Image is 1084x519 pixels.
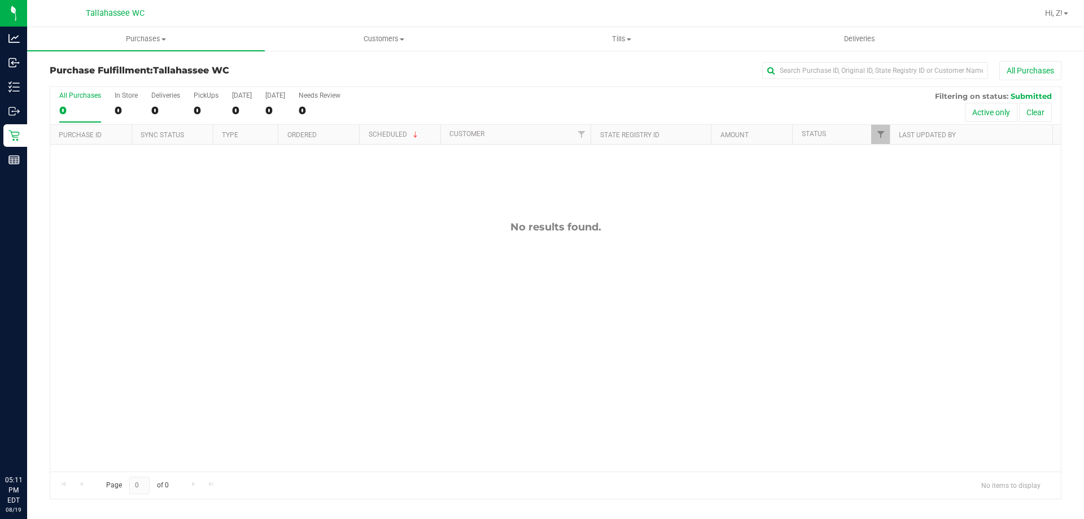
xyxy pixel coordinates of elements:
button: All Purchases [999,61,1061,80]
div: 0 [299,104,340,117]
a: Customers [265,27,502,51]
div: 0 [151,104,180,117]
span: Tills [503,34,740,44]
a: Amount [720,131,749,139]
div: 0 [194,104,218,117]
div: No results found. [50,221,1061,233]
span: Tallahassee WC [153,65,229,76]
iframe: Resource center [11,429,45,463]
div: PickUps [194,91,218,99]
div: 0 [232,104,252,117]
a: Ordered [287,131,317,139]
span: Purchases [27,34,265,44]
a: Status [802,130,826,138]
a: Purchase ID [59,131,102,139]
span: Tallahassee WC [86,8,145,18]
span: No items to display [972,477,1050,494]
button: Clear [1019,103,1052,122]
a: Sync Status [141,131,184,139]
div: [DATE] [232,91,252,99]
inline-svg: Reports [8,154,20,165]
span: Hi, Z! [1045,8,1063,18]
a: Scheduled [369,130,420,138]
span: Customers [265,34,502,44]
div: [DATE] [265,91,285,99]
a: Purchases [27,27,265,51]
span: Page of 0 [97,477,178,494]
h3: Purchase Fulfillment: [50,66,387,76]
a: Filter [572,125,591,144]
input: Search Purchase ID, Original ID, State Registry ID or Customer Name... [762,62,988,79]
inline-svg: Inventory [8,81,20,93]
a: Last Updated By [899,131,956,139]
a: Customer [449,130,484,138]
div: 0 [265,104,285,117]
p: 08/19 [5,505,22,514]
span: Submitted [1011,91,1052,101]
button: Active only [965,103,1017,122]
a: Tills [502,27,740,51]
inline-svg: Analytics [8,33,20,44]
span: Deliveries [829,34,890,44]
inline-svg: Retail [8,130,20,141]
inline-svg: Outbound [8,106,20,117]
a: Filter [871,125,890,144]
a: State Registry ID [600,131,659,139]
span: Filtering on status: [935,91,1008,101]
div: 0 [59,104,101,117]
div: Needs Review [299,91,340,99]
iframe: Resource center unread badge [33,427,47,441]
a: Deliveries [741,27,978,51]
inline-svg: Inbound [8,57,20,68]
div: All Purchases [59,91,101,99]
div: 0 [115,104,138,117]
a: Type [222,131,238,139]
p: 05:11 PM EDT [5,475,22,505]
div: In Store [115,91,138,99]
div: Deliveries [151,91,180,99]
